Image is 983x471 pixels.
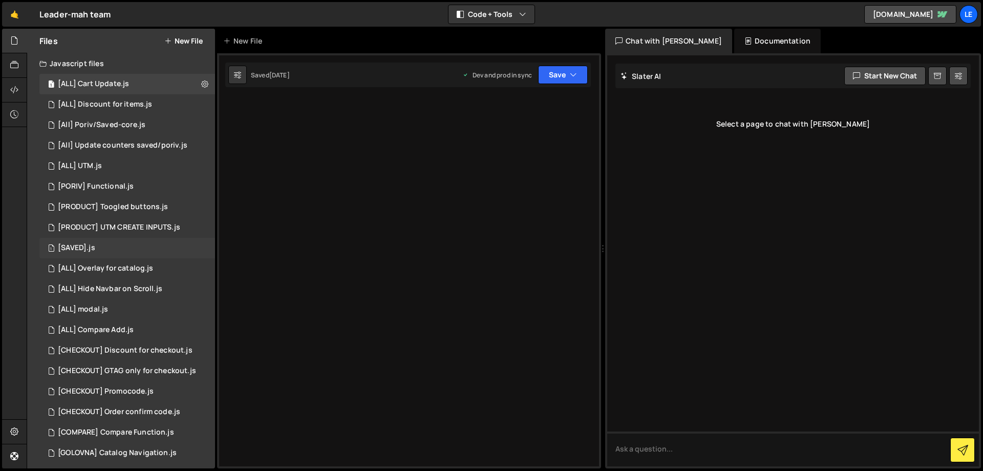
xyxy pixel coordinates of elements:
[58,448,177,458] div: [GOLOVNA] Catalog Navigation.js
[39,422,215,443] div: 16298/45065.js
[58,325,134,335] div: [ALL] Compare Add.js
[39,402,215,422] div: 16298/44879.js
[39,156,215,176] div: 16298/45324.js
[48,81,54,89] span: 1
[462,71,532,79] div: Dev and prod in sync
[39,340,215,361] div: 16298/45243.js
[39,361,216,381] div: 16298/45143.js
[48,245,54,253] span: 1
[39,279,215,299] div: 16298/44402.js
[58,407,180,417] div: [CHECKOUT] Order confirm code.js
[58,100,152,109] div: [ALL] Discount for items.js
[58,161,102,171] div: [ALL] UTM.js
[734,29,821,53] div: Documentation
[39,238,215,258] div: 16298/45505.js
[58,182,134,191] div: [PORIV] Functional.js
[58,243,95,253] div: [SAVED].js
[864,5,956,24] a: [DOMAIN_NAME]
[39,299,215,320] div: 16298/44976.js
[2,2,27,27] a: 🤙
[39,217,215,238] div: 16298/45326.js
[27,53,215,74] div: Javascript files
[58,141,187,150] div: [All] Update counters saved/poriv.js
[621,71,661,81] h2: Slater AI
[39,258,215,279] div: 16298/45111.js
[605,29,732,53] div: Chat with [PERSON_NAME]
[58,79,129,89] div: [ALL] Cart Update.js
[251,71,290,79] div: Saved
[58,428,174,437] div: [COMPARE] Compare Function.js
[58,202,168,212] div: [PRODUCT] Toogled buttons.js
[959,5,978,24] a: Le
[58,223,180,232] div: [PRODUCT] UTM CREATE INPUTS.js
[39,197,215,217] div: 16298/45504.js
[844,67,926,85] button: Start new chat
[58,305,108,314] div: [ALL] modal.js
[269,71,290,79] div: [DATE]
[39,381,215,402] div: 16298/45144.js
[223,36,266,46] div: New File
[58,366,196,376] div: [CHECKOUT] GTAG only for checkout.js
[58,120,145,130] div: [All] Poriv/Saved-core.js
[58,387,154,396] div: [CHECKOUT] Promocode.js
[538,66,588,84] button: Save
[39,320,215,340] div: 16298/45098.js
[39,443,215,463] div: 16298/44855.js
[448,5,535,24] button: Code + Tools
[39,94,215,115] div: 16298/45418.js
[58,264,153,273] div: [ALL] Overlay for catalog.js
[58,284,162,294] div: [ALL] Hide Navbar on Scroll.js
[39,176,215,197] div: 16298/45506.js
[58,346,193,355] div: [CHECKOUT] Discount for checkout.js
[39,135,215,156] div: 16298/45502.js
[164,37,203,45] button: New File
[39,74,215,94] div: 16298/44467.js
[39,115,215,135] div: 16298/45501.js
[39,35,58,47] h2: Files
[39,8,111,21] div: Leader-mah team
